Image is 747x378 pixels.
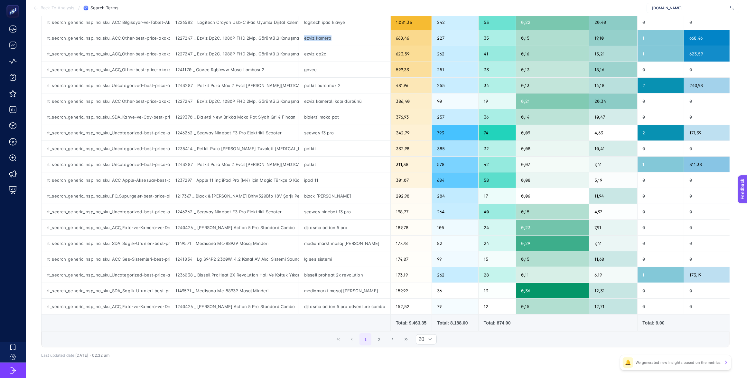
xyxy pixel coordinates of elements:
div: 34 [479,78,516,93]
div: 264 [432,204,478,219]
div: 1149571 _ Medisana Mc-88939 Masaj Minderi [170,283,299,298]
div: 36 [479,109,516,125]
div: rt_search_generic_nsp_na_sku_ACC_Foto-ve-Kamera-ve-Drone-best-price-akakce|SKU-SA360 [42,299,170,314]
div: 1240426 _ [PERSON_NAME] Action 5 Pro Standard Combo [170,220,299,235]
div: 385 [432,141,478,156]
div: mediamarkt masaj [PERSON_NAME] [299,283,390,298]
span: Search Terms [90,5,118,11]
div: 301,07 [391,172,432,188]
div: 1246262 _ Segway Ninebot F3 Pro Elektrikli Scooter [170,204,299,219]
span: Back To Analysis [41,5,74,11]
div: rt_search_generic_nsp_na_sku_ACC_Other-best-price-akakce|SKU-SA360 [42,62,170,77]
div: 1241170 _ Govee Rgbicww Masa Lambası 2 [170,62,299,77]
div: 1243287 _ Petkit Pura Max 2 Evcil [PERSON_NAME][MEDICAL_DATA] [170,157,299,172]
div: 1227247 _ Ezviz Dp2C. 1080P FHD 2Mp. Görüntülü Konuşma. Kapı Zili. Pır Sensörü. 4.3" Ekranlı. Wi-... [170,30,299,46]
div: rt_search_generic_nsp_na_sku_Uncategorized-best-price-akakce|SKU-SA360 [42,78,170,93]
div: 0,16 [516,46,589,62]
div: 42 [479,157,516,172]
div: 0,29 [516,236,589,251]
button: Next Page [387,333,399,345]
div: 0 [638,141,684,156]
div: 13 [479,283,516,298]
div: 1 [638,157,684,172]
div: 0,15 [516,251,589,267]
div: 0 [638,299,684,314]
div: 1243287 _ Petkit Pura Max 2 Evcil [PERSON_NAME][MEDICAL_DATA] [170,78,299,93]
div: dji osmo action 5 pro adventure combo [299,299,390,314]
div: 41 [479,46,516,62]
div: 10,47 [589,109,637,125]
div: 0,13 [516,78,589,93]
div: djı osmo action 5 pro [299,220,390,235]
div: 1246262 _ Segway Ninebot F3 Pro Elektrikli Scooter [170,125,299,141]
div: 0,21 [516,93,589,109]
div: 255 [432,78,478,93]
div: 0 [638,204,684,219]
div: 0,22 [516,15,589,30]
div: petkit pura max 2 [299,78,390,93]
div: lg ses sistemi [299,251,390,267]
div: 58 [479,172,516,188]
div: 1 [638,46,684,62]
div: 18,16 [589,62,637,77]
div: 0,36 [516,283,589,298]
div: 262 [432,267,478,283]
div: 251 [432,62,478,77]
div: petkit [299,157,390,172]
button: 2 [373,333,385,345]
div: 0,08 [516,172,589,188]
div: 0 [638,283,684,298]
div: 4,63 [589,125,637,141]
div: 262 [432,46,478,62]
div: 5,19 [589,172,637,188]
div: 0 [638,220,684,235]
div: logitech ipad klavye [299,15,390,30]
div: rt_search_generic_nsp_na_sku_Uncategorized-best-price-akakce|SKU-SA360 [42,157,170,172]
div: 684 [432,172,478,188]
div: 599,33 [391,62,432,77]
span: Rows per page [416,334,425,344]
div: 1227247 _ Ezviz Dp2C. 1080P FHD 2Mp. Görüntülü Konuşma. Kapı Zili. Pır Sensörü. 4.3" Ekranlı. Wi-... [170,46,299,62]
div: 2 [638,125,684,141]
div: 74 [479,125,516,141]
div: 0 [638,62,684,77]
div: rt_search_generic_nsp_na_sku_Uncategorized-best-price-akakce|SKU-SA360 [42,125,170,141]
div: 152,52 [391,299,432,314]
div: 79 [432,299,478,314]
div: rt_search_generic_nsp_na_sku_ACC_Apple-Aksesuar-best-price-akakce|SKU-SA360 [42,172,170,188]
div: segway ninebot f3 pro [299,204,390,219]
div: 82 [432,236,478,251]
div: segway f3 pro [299,125,390,141]
div: 0,09 [516,125,589,141]
div: 0 [638,188,684,204]
div: 11,94 [589,188,637,204]
div: rt_search_generic_nsp_na_sku_ACC_Ses-Sistemleri-best-price-akakce|SKU-SA360 [42,251,170,267]
div: 1241834 _ Lg S94P2 2300W. 4.2 Kanal AV Alıcı Sistemi Soundbar [170,251,299,267]
div: 1236038 _ Bissell ProHeat 2X Revolution Halı Ve Koltuk Yıkama Maki̇nesi̇ Siyah Kırmızı [170,267,299,283]
div: 99 [432,251,478,267]
div: 7,91 [589,220,637,235]
div: 1227247 _ Ezviz Dp2C. 1080P FHD 2Mp. Görüntülü Konuşma. Kapı Zili. Pır Sensörü. 4.3" Ekranlı. Wi-... [170,93,299,109]
div: 11,60 [589,251,637,267]
div: ezviz kamera [299,30,390,46]
div: Total: 9.00 [643,320,679,326]
div: 0,06 [516,188,589,204]
div: 342,79 [391,125,432,141]
div: rt_search_generic_nsp_na_sku_Uncategorized-best-price-akakce|SKU-SA360 [42,267,170,283]
img: svg%3e [730,5,734,11]
div: 28 [479,267,516,283]
div: 0,15 [516,30,589,46]
button: Last Page [400,333,413,345]
div: 36 [432,283,478,298]
div: rt_search_generic_nsp_na_sku_FC_Supurgeler-best-price-akakce|SKU-SA360 [42,188,170,204]
div: black [PERSON_NAME] [299,188,390,204]
div: 0 [638,93,684,109]
div: 90 [432,93,478,109]
div: 0,08 [516,141,589,156]
div: 174,07 [391,251,432,267]
div: Total: 8.188.00 [437,320,473,326]
div: 227 [432,30,478,46]
div: rt_search_generic_nsp_na_sku_ACC_Other-best-price-akakce|SKU-SA360 [42,46,170,62]
div: 332,98 [391,141,432,156]
div: 19,10 [589,30,637,46]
